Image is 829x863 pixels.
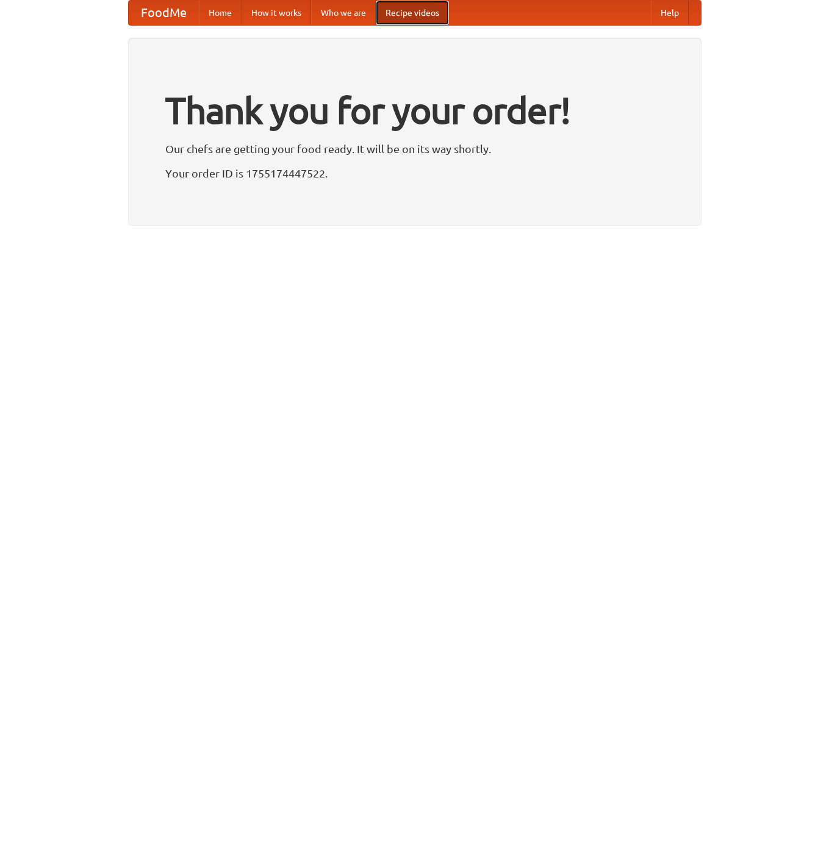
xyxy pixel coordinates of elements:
[165,140,664,158] p: Our chefs are getting your food ready. It will be on its way shortly.
[165,81,664,140] h1: Thank you for your order!
[129,1,199,25] a: FoodMe
[311,1,376,25] a: Who we are
[376,1,449,25] a: Recipe videos
[165,164,664,182] p: Your order ID is 1755174447522.
[242,1,311,25] a: How it works
[651,1,689,25] a: Help
[199,1,242,25] a: Home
